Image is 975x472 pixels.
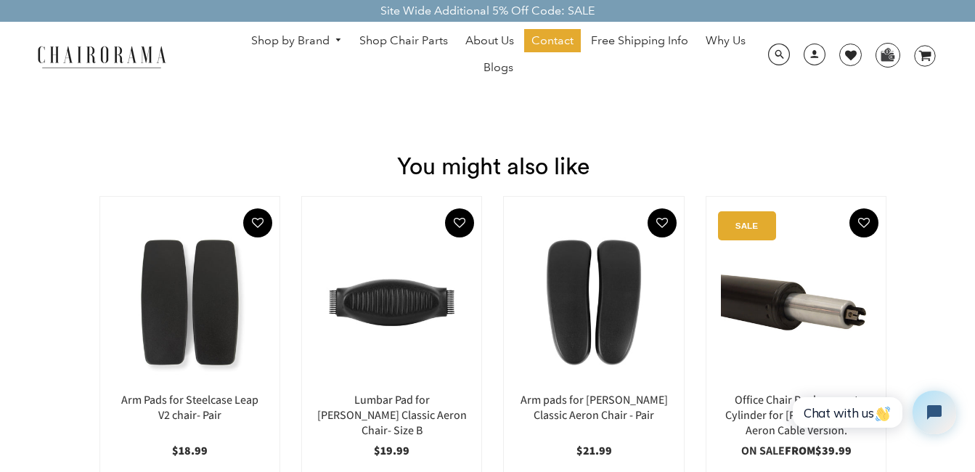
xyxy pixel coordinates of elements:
button: Add To Wishlist [445,208,474,237]
a: Office Chair Replacement Cylinder for Herman Miller Aeron Cable Version. - chairorama Office Chai... [721,211,871,393]
span: $19.99 [374,443,409,458]
strong: On Sale [741,443,785,458]
span: $21.99 [576,443,612,458]
h1: You might also like [11,136,975,180]
a: Blogs [476,56,521,79]
text: SALE [735,221,758,231]
span: $39.99 [815,443,852,458]
img: Arm Pads for Steelcase Leap V2 chair- Pair - chairorama [115,211,265,393]
a: Arm pads for [PERSON_NAME] Classic Aeron Chair - Pair [521,392,668,423]
a: Shop by Brand [244,30,350,52]
img: Lumbar Pad for Herman Miller Classic Aeron Chair- Size B - chairorama [317,211,467,393]
img: Arm pads for Herman Miller Classic Aeron Chair - Pair - chairorama [518,211,669,393]
span: Free Shipping Info [591,33,688,49]
a: About Us [458,29,521,52]
button: Add To Wishlist [243,208,272,237]
img: chairorama [29,44,174,69]
button: Add To Wishlist [648,208,677,237]
span: Shop Chair Parts [359,33,448,49]
a: Arm pads for Herman Miller Classic Aeron Chair - Pair - chairorama Arm pads for Herman Miller Cla... [518,211,669,393]
button: Add To Wishlist [849,208,878,237]
a: Why Us [698,29,753,52]
a: Arm Pads for Steelcase Leap V2 chair- Pair [121,392,258,423]
a: Arm Pads for Steelcase Leap V2 chair- Pair - chairorama Arm Pads for Steelcase Leap V2 chair- Pai... [115,211,265,393]
p: from [721,444,871,459]
img: Office Chair Replacement Cylinder for Herman Miller Aeron Cable Version. - chairorama [721,211,871,393]
span: Why Us [706,33,746,49]
span: $18.99 [172,443,208,458]
a: Free Shipping Info [584,29,695,52]
span: Contact [531,33,574,49]
a: Office Chair Replacement Cylinder for [PERSON_NAME] Aeron Cable Version. [725,392,868,438]
a: Contact [524,29,581,52]
span: Blogs [484,60,513,76]
iframe: Tidio Chat [777,378,968,447]
img: WhatsApp_Image_2024-07-12_at_16.23.01.webp [876,44,899,65]
a: Lumbar Pad for [PERSON_NAME] Classic Aeron Chair- Size B [317,392,467,438]
nav: DesktopNavigation [236,29,760,83]
span: About Us [465,33,514,49]
a: Shop Chair Parts [352,29,455,52]
a: Lumbar Pad for Herman Miller Classic Aeron Chair- Size B - chairorama Lumbar Pad for Herman Mille... [317,211,467,393]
